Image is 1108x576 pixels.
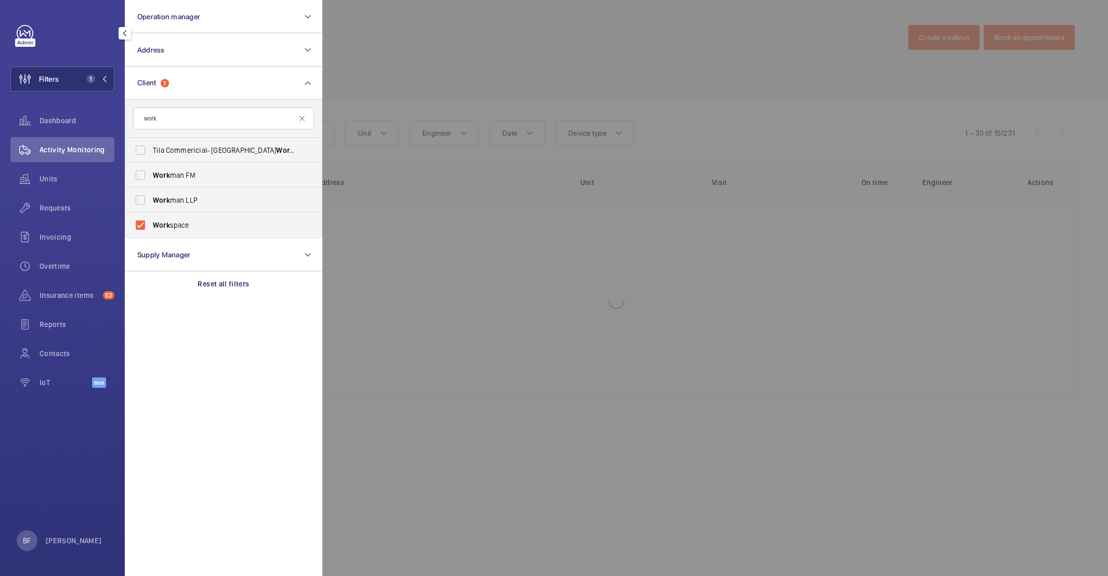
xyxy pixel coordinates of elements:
[40,290,99,300] span: Insurance items
[40,174,114,184] span: Units
[103,291,114,299] span: 52
[40,377,92,388] span: IoT
[40,115,114,126] span: Dashboard
[40,319,114,330] span: Reports
[87,75,95,83] span: 1
[39,74,59,84] span: Filters
[40,145,114,155] span: Activity Monitoring
[40,261,114,271] span: Overtime
[40,232,114,242] span: Invoicing
[40,348,114,359] span: Contacts
[92,377,106,388] span: Beta
[46,535,102,546] p: [PERSON_NAME]
[23,535,31,546] p: BF
[40,203,114,213] span: Requests
[10,67,114,91] button: Filters1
